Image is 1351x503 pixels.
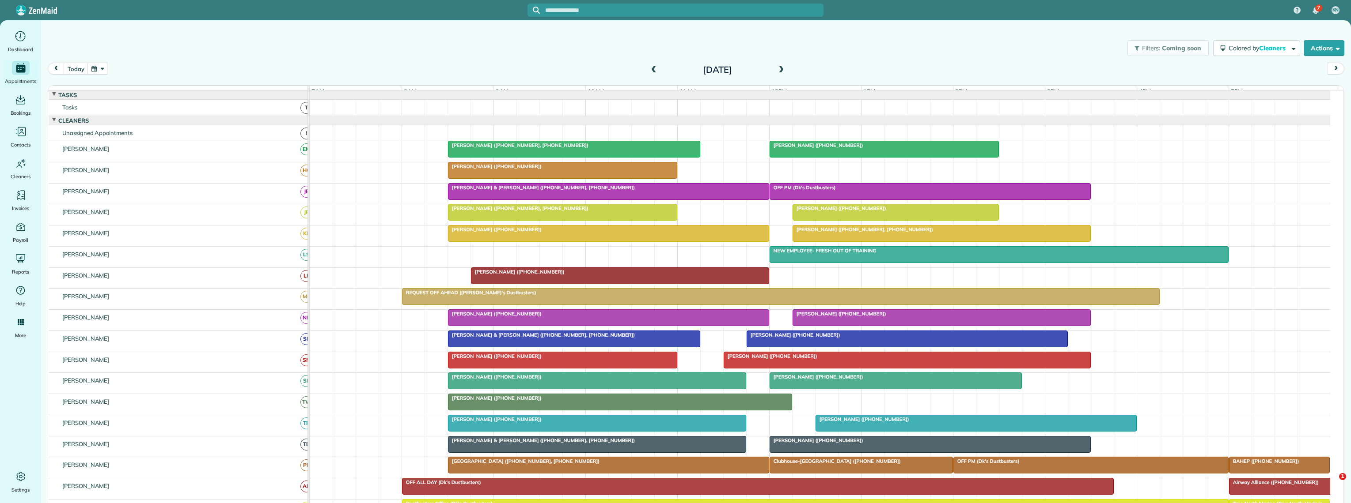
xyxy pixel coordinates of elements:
[1229,458,1299,464] span: BAHEP ([PHONE_NUMBER])
[4,124,38,149] a: Contacts
[586,88,606,95] span: 10am
[792,226,934,233] span: [PERSON_NAME] ([PHONE_NUMBER], [PHONE_NUMBER])
[769,458,901,464] span: Clubhouse-[GEOGRAPHIC_DATA] ([PHONE_NUMBER])
[4,251,38,276] a: Reports
[300,459,312,471] span: PB
[300,165,312,176] span: HC
[494,88,510,95] span: 9am
[1229,88,1245,95] span: 5pm
[5,77,37,86] span: Appointments
[402,479,482,485] span: OFF ALL DAY (Dk's Dustbusters)
[1162,44,1202,52] span: Coming soon
[769,437,864,443] span: [PERSON_NAME] ([PHONE_NUMBER])
[1229,479,1319,485] span: Airway Alliance ([PHONE_NUMBER])
[300,417,312,429] span: TP
[61,482,111,489] span: [PERSON_NAME]
[300,375,312,387] span: SP
[1229,44,1289,52] span: Colored by
[4,283,38,308] a: Help
[770,88,789,95] span: 12pm
[861,88,877,95] span: 1pm
[769,374,864,380] span: [PERSON_NAME] ([PHONE_NUMBER])
[4,188,38,213] a: Invoices
[61,129,134,136] span: Unassigned Appointments
[300,128,312,139] span: !
[678,88,698,95] span: 11am
[533,7,540,14] svg: Focus search
[4,156,38,181] a: Cleaners
[300,228,312,240] span: KB
[61,314,111,321] span: [PERSON_NAME]
[300,312,312,324] span: NN
[953,458,1020,464] span: OFF PM (Dk's Dustbusters)
[953,88,969,95] span: 2pm
[448,226,542,233] span: [PERSON_NAME] ([PHONE_NUMBER])
[1304,40,1344,56] button: Actions
[4,220,38,244] a: Payroll
[1328,63,1344,75] button: next
[723,353,818,359] span: [PERSON_NAME] ([PHONE_NUMBER])
[448,374,542,380] span: [PERSON_NAME] ([PHONE_NUMBER])
[12,267,30,276] span: Reports
[448,353,542,359] span: [PERSON_NAME] ([PHONE_NUMBER])
[300,102,312,114] span: T
[1142,44,1161,52] span: Filters:
[8,45,33,54] span: Dashboard
[57,117,91,124] span: Cleaners
[448,395,542,401] span: [PERSON_NAME] ([PHONE_NUMBER])
[61,398,111,405] span: [PERSON_NAME]
[61,335,111,342] span: [PERSON_NAME]
[448,458,600,464] span: [GEOGRAPHIC_DATA] ([PHONE_NUMBER], [PHONE_NUMBER])
[746,332,841,338] span: [PERSON_NAME] ([PHONE_NUMBER])
[448,437,635,443] span: [PERSON_NAME] & [PERSON_NAME] ([PHONE_NUMBER], [PHONE_NUMBER])
[12,204,30,213] span: Invoices
[310,88,326,95] span: 7am
[1317,4,1320,11] span: 7
[61,208,111,215] span: [PERSON_NAME]
[300,333,312,345] span: SB
[11,172,30,181] span: Cleaners
[48,63,65,75] button: prev
[4,93,38,117] a: Bookings
[11,109,31,117] span: Bookings
[61,166,111,173] span: [PERSON_NAME]
[1137,88,1153,95] span: 4pm
[61,440,111,447] span: [PERSON_NAME]
[1306,1,1325,20] div: 7 unread notifications
[61,356,111,363] span: [PERSON_NAME]
[300,143,312,155] span: EM
[61,229,111,236] span: [PERSON_NAME]
[300,291,312,303] span: MB
[300,439,312,450] span: TD
[61,272,111,279] span: [PERSON_NAME]
[300,249,312,261] span: LS
[792,205,887,211] span: [PERSON_NAME] ([PHONE_NUMBER])
[57,91,79,98] span: Tasks
[1045,88,1061,95] span: 3pm
[15,299,26,308] span: Help
[792,311,887,317] span: [PERSON_NAME] ([PHONE_NUMBER])
[4,469,38,494] a: Settings
[527,7,540,14] button: Focus search
[11,140,30,149] span: Contacts
[300,396,312,408] span: TW
[61,377,111,384] span: [PERSON_NAME]
[61,251,111,258] span: [PERSON_NAME]
[13,236,29,244] span: Payroll
[448,163,542,169] span: [PERSON_NAME] ([PHONE_NUMBER])
[4,61,38,86] a: Appointments
[61,188,111,195] span: [PERSON_NAME]
[61,461,111,468] span: [PERSON_NAME]
[1339,473,1346,480] span: 1
[61,419,111,426] span: [PERSON_NAME]
[769,142,864,148] span: [PERSON_NAME] ([PHONE_NUMBER])
[300,186,312,198] span: JB
[1332,7,1339,14] span: KN
[769,184,836,191] span: OFF PM (Dk's Dustbusters)
[471,269,565,275] span: [PERSON_NAME] ([PHONE_NUMBER])
[61,145,111,152] span: [PERSON_NAME]
[1321,473,1342,494] iframe: Intercom live chat
[11,485,30,494] span: Settings
[61,293,111,300] span: [PERSON_NAME]
[300,354,312,366] span: SM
